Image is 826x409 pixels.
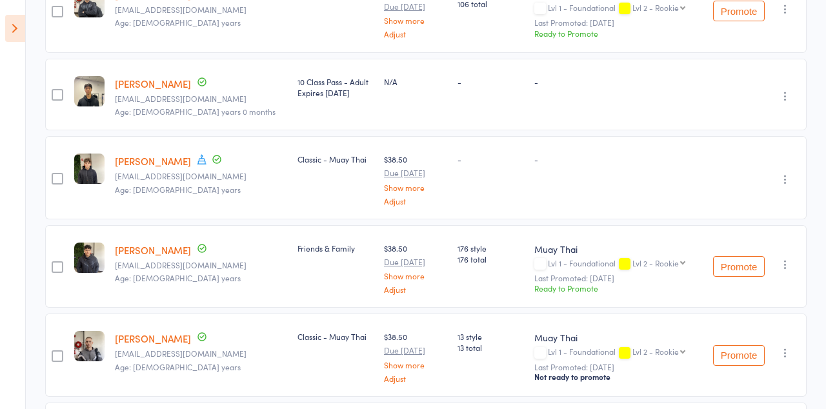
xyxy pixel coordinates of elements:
[74,243,105,273] img: image1703143098.png
[115,172,287,181] small: iankaplan119@gmail.com
[713,256,765,277] button: Promote
[384,76,447,87] div: N/A
[297,331,374,342] div: Classic - Muay Thai
[458,243,524,254] span: 176 style
[115,154,191,168] a: [PERSON_NAME]
[534,76,696,87] div: -
[115,17,241,28] span: Age: [DEMOGRAPHIC_DATA] years
[632,3,679,12] div: Lvl 2 - Rookie
[384,243,447,294] div: $38.50
[632,259,679,267] div: Lvl 2 - Rookie
[115,184,241,195] span: Age: [DEMOGRAPHIC_DATA] years
[713,1,765,21] button: Promote
[384,168,447,177] small: Due [DATE]
[534,283,696,294] div: Ready to Promote
[632,347,679,355] div: Lvl 2 - Rookie
[384,346,447,355] small: Due [DATE]
[115,243,191,257] a: [PERSON_NAME]
[297,87,374,98] div: Expires [DATE]
[534,363,696,372] small: Last Promoted: [DATE]
[297,243,374,254] div: Friends & Family
[458,254,524,264] span: 176 total
[297,76,374,98] div: 10 Class Pass - Adult
[384,154,447,204] div: $38.50
[534,154,696,165] div: -
[458,76,524,87] div: -
[713,345,765,366] button: Promote
[384,285,447,294] a: Adjust
[534,347,696,358] div: Lvl 1 - Foundational
[115,332,191,345] a: [PERSON_NAME]
[458,342,524,353] span: 13 total
[534,274,696,283] small: Last Promoted: [DATE]
[384,2,447,11] small: Due [DATE]
[115,261,287,270] small: desi.l@optusnet.com.au
[384,331,447,382] div: $38.50
[74,331,105,361] img: image1700119371.png
[384,257,447,266] small: Due [DATE]
[458,331,524,342] span: 13 style
[384,16,447,25] a: Show more
[115,349,287,358] small: marsillisebastian@gmail.com
[534,28,696,39] div: Ready to Promote
[384,272,447,280] a: Show more
[115,106,276,117] span: Age: [DEMOGRAPHIC_DATA] years 0 months
[534,243,696,255] div: Muay Thai
[115,5,287,14] small: dimatoslawrence@gmail.com
[384,197,447,205] a: Adjust
[115,361,241,372] span: Age: [DEMOGRAPHIC_DATA] years
[115,94,287,103] small: sebinh14@gmail.com
[534,372,696,382] div: Not ready to promote
[534,18,696,27] small: Last Promoted: [DATE]
[384,30,447,38] a: Adjust
[534,3,696,14] div: Lvl 1 - Foundational
[297,154,374,165] div: Classic - Muay Thai
[74,76,105,106] img: image1749026659.png
[534,331,696,344] div: Muay Thai
[534,259,696,270] div: Lvl 1 - Foundational
[384,374,447,383] a: Adjust
[384,183,447,192] a: Show more
[115,77,191,90] a: [PERSON_NAME]
[384,361,447,369] a: Show more
[458,154,524,165] div: -
[74,154,105,184] img: image1701414557.png
[115,272,241,283] span: Age: [DEMOGRAPHIC_DATA] years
